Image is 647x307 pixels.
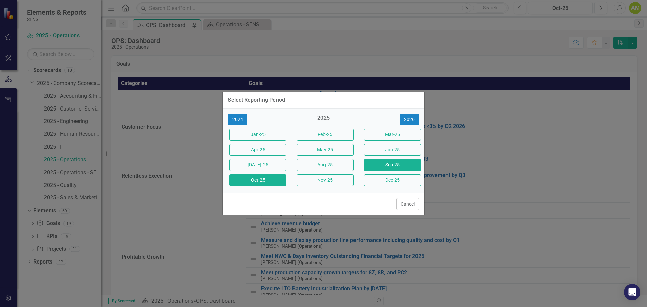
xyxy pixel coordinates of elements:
button: Aug-25 [297,159,353,171]
button: Mar-25 [364,129,421,141]
div: 2025 [295,114,352,125]
button: Apr-25 [229,144,286,156]
div: Select Reporting Period [228,97,285,103]
button: Nov-25 [297,174,353,186]
button: Sep-25 [364,159,421,171]
button: [DATE]-25 [229,159,286,171]
div: Open Intercom Messenger [624,284,640,300]
button: Jan-25 [229,129,286,141]
button: Dec-25 [364,174,421,186]
button: Feb-25 [297,129,353,141]
button: Oct-25 [229,174,286,186]
button: 2024 [228,114,247,125]
button: 2026 [400,114,419,125]
button: May-25 [297,144,353,156]
button: Cancel [396,198,419,210]
button: Jun-25 [364,144,421,156]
